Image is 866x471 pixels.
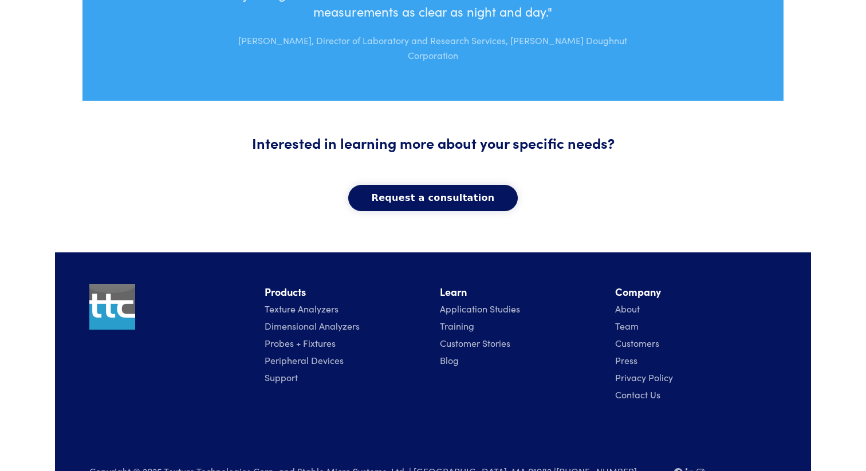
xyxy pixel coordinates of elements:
a: Contact Us [615,388,660,401]
a: Texture Analyzers [265,302,338,315]
a: Customers [615,337,659,349]
a: Press [615,354,637,366]
a: Support [265,371,298,383]
a: Team [615,319,639,332]
a: Application Studies [440,302,520,315]
a: Privacy Policy [615,371,673,383]
li: Company [615,284,777,300]
a: About [615,302,640,315]
a: Dimensional Analyzers [265,319,360,332]
a: Peripheral Devices [265,354,344,366]
h5: Interested in learning more about your specific needs? [148,133,718,153]
a: Blog [440,354,459,366]
a: Training [440,319,474,332]
img: ttc_logo_1x1_v1.0.png [89,284,135,330]
a: Probes + Fixtures [265,337,336,349]
button: Request a consultation [348,185,518,211]
p: [PERSON_NAME], Director of Laboratory and Research Services, [PERSON_NAME] Doughnut Corporation [225,25,640,62]
li: Products [265,284,426,300]
li: Learn [440,284,601,300]
a: Customer Stories [440,337,510,349]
